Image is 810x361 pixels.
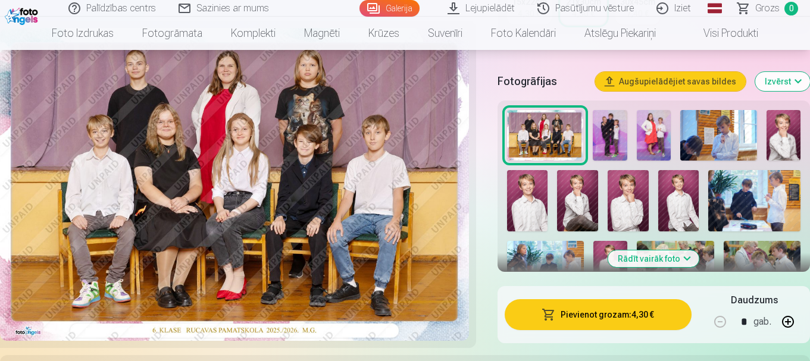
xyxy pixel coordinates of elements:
[670,17,773,50] a: Visi produkti
[5,5,41,25] img: /fa1
[37,17,128,50] a: Foto izdrukas
[128,17,217,50] a: Fotogrāmata
[731,293,778,307] h5: Daudzums
[595,72,746,91] button: Augšupielādējiet savas bildes
[505,299,692,330] button: Pievienot grozam:4,30 €
[477,17,570,50] a: Foto kalendāri
[570,17,670,50] a: Atslēgu piekariņi
[290,17,354,50] a: Magnēti
[755,1,780,15] span: Grozs
[608,250,699,267] button: Rādīt vairāk foto
[498,73,586,90] h5: Fotogrāfijas
[414,17,477,50] a: Suvenīri
[217,17,290,50] a: Komplekti
[755,72,810,91] button: Izvērst
[784,2,798,15] span: 0
[354,17,414,50] a: Krūzes
[753,307,771,336] div: gab.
